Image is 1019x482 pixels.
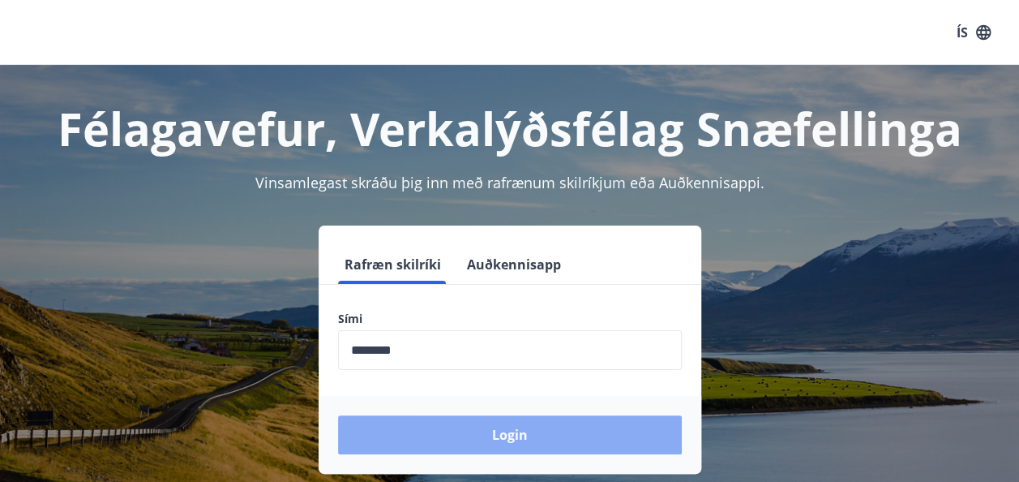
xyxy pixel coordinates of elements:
h1: Félagavefur, Verkalýðsfélag Snæfellinga [19,97,1000,159]
span: Vinsamlegast skráðu þig inn með rafrænum skilríkjum eða Auðkennisappi. [255,173,764,192]
label: Sími [338,311,682,327]
button: ÍS [948,18,1000,47]
button: Auðkennisapp [460,245,567,284]
button: Rafræn skilríki [338,245,447,284]
button: Login [338,415,682,454]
